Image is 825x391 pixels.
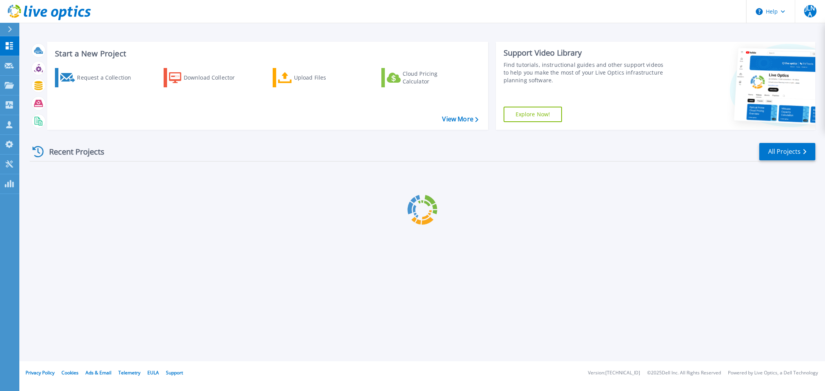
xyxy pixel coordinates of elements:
[294,70,356,85] div: Upload Files
[55,49,478,58] h3: Start a New Project
[273,68,359,87] a: Upload Files
[504,61,668,84] div: Find tutorials, instructional guides and other support videos to help you make the most of your L...
[647,371,721,376] li: © 2025 Dell Inc. All Rights Reserved
[164,68,250,87] a: Download Collector
[77,70,139,85] div: Request a Collection
[504,107,562,122] a: Explore Now!
[61,369,79,376] a: Cookies
[184,70,246,85] div: Download Collector
[728,371,818,376] li: Powered by Live Optics, a Dell Technology
[85,369,111,376] a: Ads & Email
[166,369,183,376] a: Support
[118,369,140,376] a: Telemetry
[588,371,640,376] li: Version: [TECHNICAL_ID]
[55,68,141,87] a: Request a Collection
[30,142,115,161] div: Recent Projects
[26,369,55,376] a: Privacy Policy
[381,68,468,87] a: Cloud Pricing Calculator
[403,70,465,85] div: Cloud Pricing Calculator
[804,5,816,17] span: JLNA
[147,369,159,376] a: EULA
[504,48,668,58] div: Support Video Library
[442,116,478,123] a: View More
[759,143,815,160] a: All Projects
